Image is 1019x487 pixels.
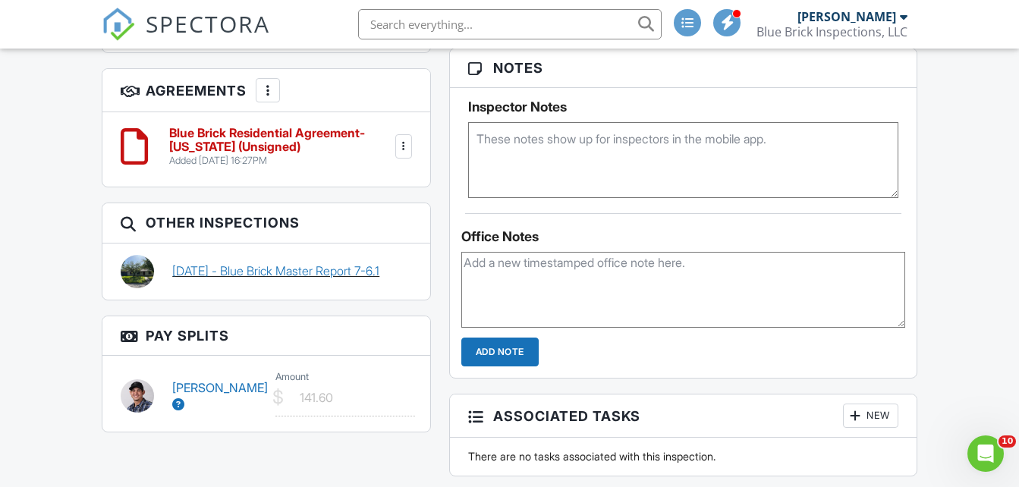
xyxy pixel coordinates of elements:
div: [PERSON_NAME] [797,9,896,24]
input: Search everything... [358,9,662,39]
span: 10 [999,435,1016,448]
div: Office Notes [461,229,905,244]
div: New [843,404,898,428]
h3: Other Inspections [102,203,430,243]
img: The Best Home Inspection Software - Spectora [102,8,135,41]
input: Add Note [461,338,539,366]
span: SPECTORA [146,8,270,39]
div: There are no tasks associated with this inspection. [459,449,907,464]
a: SPECTORA [102,20,270,52]
a: [PERSON_NAME] [172,380,268,412]
h5: Inspector Notes [468,99,898,115]
iframe: Intercom live chat [967,435,1004,472]
label: Amount [275,369,309,383]
h3: Notes [450,49,917,88]
h3: Pay Splits [102,316,430,356]
div: Added [DATE] 16:27PM [169,155,392,167]
span: Associated Tasks [493,406,640,426]
a: [DATE] - Blue Brick Master Report 7-6.1 [172,262,379,279]
h3: Agreements [102,69,430,112]
div: $ [272,385,284,410]
a: Blue Brick Residential Agreement- [US_STATE] (Unsigned) Added [DATE] 16:27PM [169,127,392,167]
img: danielbaca1.jpg [121,379,154,413]
h6: Blue Brick Residential Agreement- [US_STATE] (Unsigned) [169,127,392,153]
div: Blue Brick Inspections, LLC [756,24,907,39]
